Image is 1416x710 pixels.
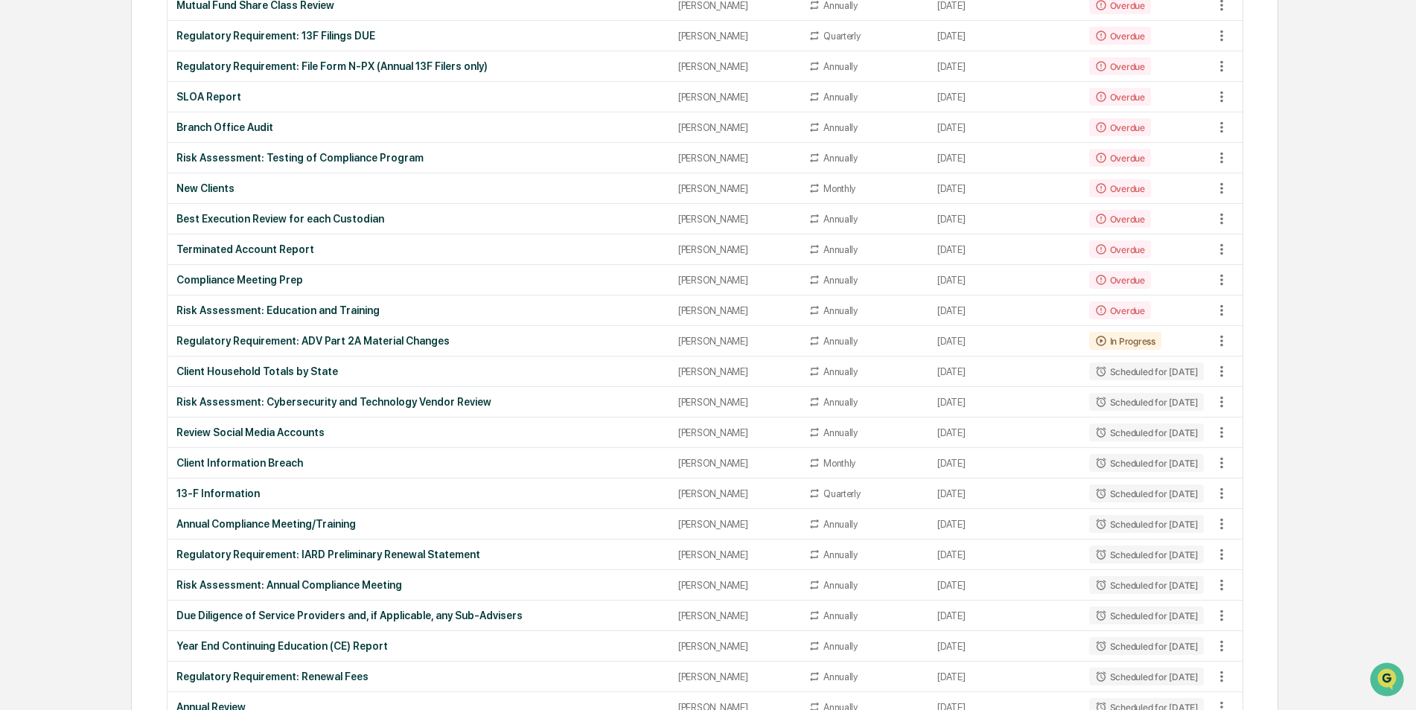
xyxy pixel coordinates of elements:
[176,365,660,377] div: Client Household Totals by State
[823,214,858,225] div: Annually
[678,214,791,225] div: [PERSON_NAME]
[1089,210,1151,228] div: Overdue
[823,549,858,560] div: Annually
[823,153,858,164] div: Annually
[123,188,185,202] span: Attestations
[823,305,858,316] div: Annually
[15,189,27,201] div: 🖐️
[148,252,180,263] span: Pylon
[928,662,1079,692] td: [DATE]
[9,210,100,237] a: 🔎Data Lookup
[1089,515,1204,533] div: Scheduled for [DATE]
[176,304,660,316] div: Risk Assessment: Education and Training
[1089,301,1151,319] div: Overdue
[176,610,660,621] div: Due Diligence of Service Providers and, if Applicable, any Sub-Advisers
[253,118,271,136] button: Start new chat
[678,92,791,103] div: [PERSON_NAME]
[176,396,660,408] div: Risk Assessment: Cybersecurity and Technology Vendor Review
[1089,637,1204,655] div: Scheduled for [DATE]
[928,631,1079,662] td: [DATE]
[678,244,791,255] div: [PERSON_NAME]
[1089,271,1151,289] div: Overdue
[176,213,660,225] div: Best Execution Review for each Custodian
[823,397,858,408] div: Annually
[176,426,660,438] div: Review Social Media Accounts
[678,153,791,164] div: [PERSON_NAME]
[823,580,858,591] div: Annually
[30,216,94,231] span: Data Lookup
[176,243,660,255] div: Terminated Account Report
[176,121,660,133] div: Branch Office Audit
[678,305,791,316] div: [PERSON_NAME]
[678,580,791,591] div: [PERSON_NAME]
[678,31,791,42] div: [PERSON_NAME]
[176,579,660,591] div: Risk Assessment: Annual Compliance Meeting
[105,252,180,263] a: Powered byPylon
[823,366,858,377] div: Annually
[928,21,1079,51] td: [DATE]
[1089,454,1204,472] div: Scheduled for [DATE]
[176,549,660,560] div: Regulatory Requirement: IARD Preliminary Renewal Statement
[1089,423,1204,441] div: Scheduled for [DATE]
[928,112,1079,143] td: [DATE]
[928,540,1079,570] td: [DATE]
[176,335,660,347] div: Regulatory Requirement: ADV Part 2A Material Changes
[176,182,660,194] div: New Clients
[1089,240,1151,258] div: Overdue
[176,152,660,164] div: Risk Assessment: Testing of Compliance Program
[678,641,791,652] div: [PERSON_NAME]
[9,182,102,208] a: 🖐️Preclearance
[176,457,660,469] div: Client Information Breach
[678,122,791,133] div: [PERSON_NAME]
[176,640,660,652] div: Year End Continuing Education (CE) Report
[1089,668,1204,685] div: Scheduled for [DATE]
[108,189,120,201] div: 🗄️
[928,509,1079,540] td: [DATE]
[30,188,96,202] span: Preclearance
[823,488,861,499] div: Quarterly
[823,122,858,133] div: Annually
[678,336,791,347] div: [PERSON_NAME]
[102,182,191,208] a: 🗄️Attestations
[678,275,791,286] div: [PERSON_NAME]
[51,114,244,129] div: Start new chat
[823,610,858,621] div: Annually
[678,610,791,621] div: [PERSON_NAME]
[678,488,791,499] div: [PERSON_NAME]
[176,60,660,72] div: Regulatory Requirement: File Form N-PX (Annual 13F Filers only)
[1089,546,1204,563] div: Scheduled for [DATE]
[928,448,1079,479] td: [DATE]
[176,274,660,286] div: Compliance Meeting Prep
[1089,362,1204,380] div: Scheduled for [DATE]
[678,183,791,194] div: [PERSON_NAME]
[176,671,660,682] div: Regulatory Requirement: Renewal Fees
[928,479,1079,509] td: [DATE]
[15,31,271,55] p: How can we help?
[678,397,791,408] div: [PERSON_NAME]
[823,336,858,347] div: Annually
[1089,57,1151,75] div: Overdue
[928,387,1079,418] td: [DATE]
[823,183,855,194] div: Monthly
[176,91,660,103] div: SLOA Report
[928,570,1079,601] td: [DATE]
[678,427,791,438] div: [PERSON_NAME]
[928,82,1079,112] td: [DATE]
[823,671,858,682] div: Annually
[928,143,1079,173] td: [DATE]
[823,61,858,72] div: Annually
[823,427,858,438] div: Annually
[176,518,660,530] div: Annual Compliance Meeting/Training
[678,671,791,682] div: [PERSON_NAME]
[823,31,861,42] div: Quarterly
[1089,484,1204,502] div: Scheduled for [DATE]
[928,418,1079,448] td: [DATE]
[928,173,1079,204] td: [DATE]
[928,204,1079,234] td: [DATE]
[176,487,660,499] div: 13-F Information
[1089,27,1151,45] div: Overdue
[176,30,660,42] div: Regulatory Requirement: 13F Filings DUE
[928,601,1079,631] td: [DATE]
[928,234,1079,265] td: [DATE]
